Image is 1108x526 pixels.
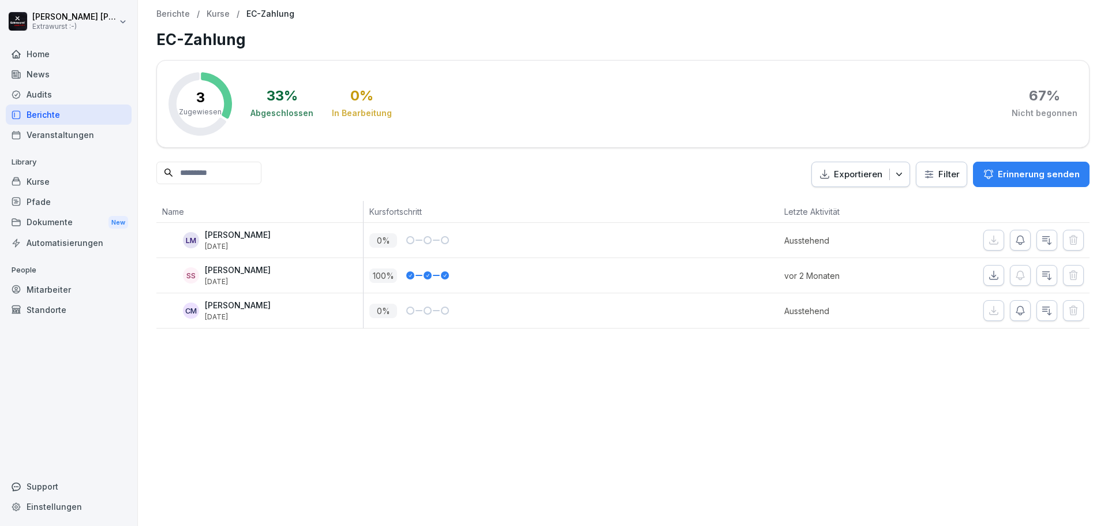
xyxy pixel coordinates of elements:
[267,89,298,103] div: 33 %
[156,28,1090,51] h1: EC-Zahlung
[6,171,132,192] a: Kurse
[156,9,190,19] a: Berichte
[332,107,392,119] div: In Bearbeitung
[6,64,132,84] a: News
[973,162,1090,187] button: Erinnerung senden
[784,305,908,317] p: Ausstehend
[6,44,132,64] a: Home
[6,125,132,145] a: Veranstaltungen
[6,84,132,105] a: Audits
[6,476,132,497] div: Support
[205,243,271,251] p: [DATE]
[196,91,205,105] p: 3
[179,107,222,117] p: Zugewiesen
[784,270,908,282] p: vor 2 Monaten
[998,168,1080,181] p: Erinnerung senden
[6,153,132,171] p: Library
[205,266,271,275] p: [PERSON_NAME]
[32,12,117,22] p: [PERSON_NAME] [PERSON_NAME]
[6,233,132,253] a: Automatisierungen
[6,105,132,125] a: Berichte
[250,107,313,119] div: Abgeschlossen
[784,234,908,247] p: Ausstehend
[6,279,132,300] a: Mitarbeiter
[369,233,397,248] p: 0 %
[205,313,271,321] p: [DATE]
[32,23,117,31] p: Extrawurst :-)
[369,268,397,283] p: 100 %
[923,169,960,180] div: Filter
[197,9,200,19] p: /
[183,303,199,319] div: CM
[6,212,132,233] div: Dokumente
[246,9,294,19] p: EC-Zahlung
[183,232,199,248] div: LM
[162,206,357,218] p: Name
[183,267,199,283] div: SS
[205,230,271,240] p: [PERSON_NAME]
[916,162,967,187] button: Filter
[369,304,397,318] p: 0 %
[811,162,910,188] button: Exportieren
[108,216,128,229] div: New
[6,192,132,212] a: Pfade
[369,206,617,218] p: Kursfortschritt
[6,497,132,517] a: Einstellungen
[237,9,239,19] p: /
[6,261,132,279] p: People
[6,300,132,320] a: Standorte
[350,89,373,103] div: 0 %
[1012,107,1077,119] div: Nicht begonnen
[784,206,903,218] p: Letzte Aktivität
[207,9,230,19] a: Kurse
[205,278,271,286] p: [DATE]
[834,168,882,181] p: Exportieren
[6,212,132,233] a: DokumenteNew
[205,301,271,311] p: [PERSON_NAME]
[1029,89,1060,103] div: 67 %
